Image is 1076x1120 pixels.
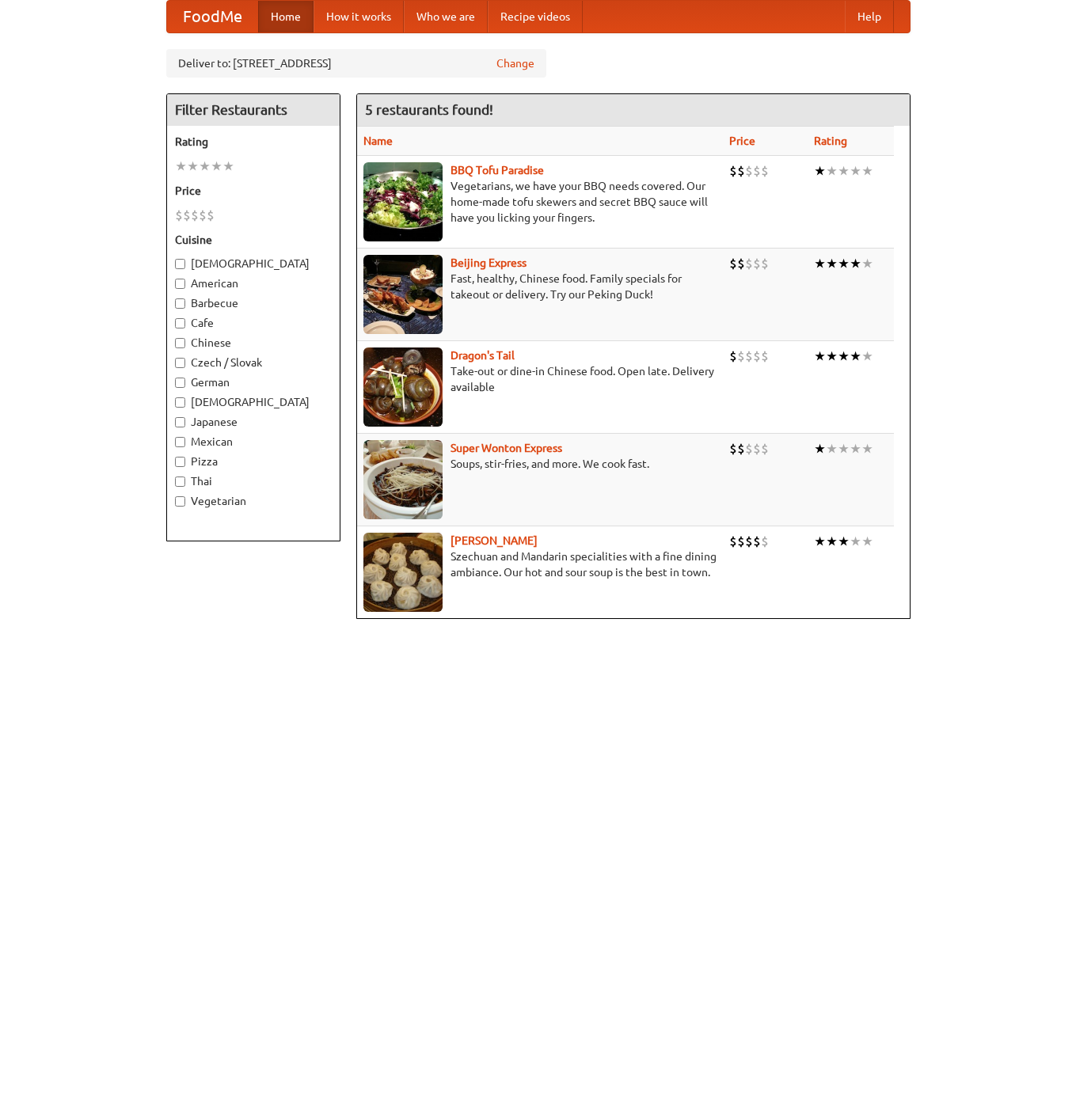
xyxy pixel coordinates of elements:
[753,347,761,365] li: $
[175,496,185,507] input: Vegetarian
[175,207,183,224] li: $
[451,534,538,547] a: [PERSON_NAME]
[814,533,826,550] li: ★
[175,417,185,427] input: Japanese
[745,162,753,180] li: $
[175,473,332,489] label: Thai
[365,102,493,117] ng-pluralize: 5 restaurants found!
[167,94,340,126] h4: Filter Restaurants
[175,358,185,368] input: Czech / Slovak
[175,374,332,390] label: German
[175,256,332,271] label: [DEMOGRAPHIC_DATA]
[175,318,185,328] input: Cafe
[363,549,717,580] p: Szechuan and Mandarin specialities with a fine dining ambiance. Our hot and sour soup is the best...
[211,158,222,175] li: ★
[850,440,861,457] li: ★
[199,158,211,175] li: ★
[845,1,894,32] a: Help
[814,347,826,365] li: ★
[737,533,745,550] li: $
[175,414,332,430] label: Japanese
[175,397,185,408] input: [DEMOGRAPHIC_DATA]
[737,347,745,365] li: $
[175,335,332,351] label: Chinese
[761,533,769,550] li: $
[737,255,745,272] li: $
[826,255,838,272] li: ★
[761,440,769,457] li: $
[175,183,332,199] h5: Price
[175,378,185,388] input: German
[187,158,199,175] li: ★
[753,255,761,272] li: $
[404,1,488,32] a: Who we are
[258,1,314,32] a: Home
[729,533,737,550] li: $
[175,232,332,248] h5: Cuisine
[861,255,873,272] li: ★
[753,162,761,180] li: $
[363,178,717,226] p: Vegetarians, we have your BBQ needs covered. Our home-made tofu skewers and secret BBQ sauce will...
[175,295,332,311] label: Barbecue
[861,347,873,365] li: ★
[838,255,850,272] li: ★
[814,135,847,147] a: Rating
[175,454,332,469] label: Pizza
[363,347,443,427] img: dragon.jpg
[363,440,443,519] img: superwonton.jpg
[175,134,332,150] h5: Rating
[363,135,393,147] a: Name
[451,349,515,362] b: Dragon's Tail
[199,207,207,224] li: $
[861,162,873,180] li: ★
[850,347,861,365] li: ★
[826,162,838,180] li: ★
[175,476,185,487] input: Thai
[363,363,717,395] p: Take-out or dine-in Chinese food. Open late. Delivery available
[826,440,838,457] li: ★
[838,347,850,365] li: ★
[850,255,861,272] li: ★
[175,493,332,509] label: Vegetarian
[363,456,717,472] p: Soups, stir-fries, and more. We cook fast.
[850,162,861,180] li: ★
[729,135,755,147] a: Price
[838,162,850,180] li: ★
[861,440,873,457] li: ★
[175,434,332,450] label: Mexican
[175,394,332,410] label: [DEMOGRAPHIC_DATA]
[451,442,562,454] b: Super Wonton Express
[761,347,769,365] li: $
[814,255,826,272] li: ★
[745,533,753,550] li: $
[850,533,861,550] li: ★
[451,164,544,177] a: BBQ Tofu Paradise
[729,162,737,180] li: $
[175,338,185,348] input: Chinese
[488,1,583,32] a: Recipe videos
[207,207,215,224] li: $
[753,533,761,550] li: $
[175,437,185,447] input: Mexican
[175,355,332,370] label: Czech / Slovak
[745,255,753,272] li: $
[737,162,745,180] li: $
[814,162,826,180] li: ★
[363,271,717,302] p: Fast, healthy, Chinese food. Family specials for takeout or delivery. Try our Peking Duck!
[363,533,443,612] img: shandong.jpg
[496,55,534,71] a: Change
[745,347,753,365] li: $
[175,315,332,331] label: Cafe
[167,1,258,32] a: FoodMe
[451,256,527,269] a: Beijing Express
[838,440,850,457] li: ★
[175,298,185,309] input: Barbecue
[826,347,838,365] li: ★
[729,255,737,272] li: $
[745,440,753,457] li: $
[363,255,443,334] img: beijing.jpg
[761,162,769,180] li: $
